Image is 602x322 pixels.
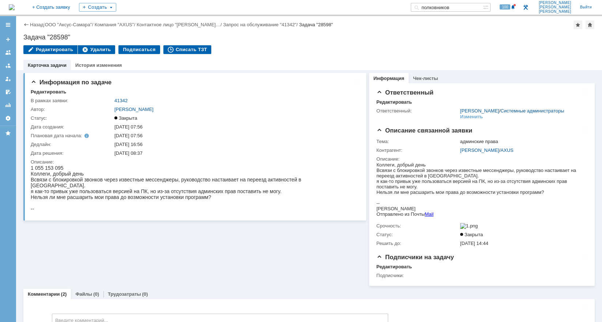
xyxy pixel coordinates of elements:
div: Статус: [31,115,113,121]
a: ООО "Аксус-Самара" [45,22,92,27]
div: | [43,22,45,27]
span: [DATE] 14:44 [460,241,488,246]
span: 100 [500,4,510,9]
img: logo [9,4,15,10]
div: / [137,22,223,27]
div: Дата создания: [31,124,113,130]
div: / [460,108,564,114]
a: Информация [374,76,404,81]
a: Мои согласования [2,86,14,98]
div: Задача "28598" [23,34,595,41]
div: / [95,22,137,27]
a: Отчеты [2,99,14,111]
a: [PERSON_NAME] [460,108,499,114]
div: Дата решения: [31,150,113,156]
div: На всю страницу [355,79,360,85]
div: (0) [93,291,99,297]
a: Перейти на домашнюю страницу [9,4,15,10]
span: Расширенный поиск [483,3,490,10]
div: админские права [460,139,584,145]
div: [DATE] 07:56 [114,133,356,139]
a: Запрос на обслуживание "41342" [223,22,296,27]
div: / [45,22,95,27]
div: Задача "28598" [299,22,333,27]
div: Изменить [460,114,483,120]
div: / [460,147,584,153]
div: Создать [79,3,116,12]
span: Закрыта [460,232,483,237]
div: Описание: [31,159,357,165]
div: / [223,22,299,27]
a: [PERSON_NAME] [460,147,499,153]
div: Статус: [376,232,459,238]
div: [DATE] 08:37 [114,150,356,156]
div: Добавить в избранное [573,20,582,29]
a: История изменения [75,62,122,68]
a: Создать заявку [2,34,14,45]
a: Карточка задачи [28,62,67,68]
div: На всю страницу [582,89,587,95]
div: Подписчики: [376,273,459,279]
div: Плановая дата начала: [31,133,104,139]
div: В рамках заявки: [31,98,113,104]
a: Заявки на командах [2,47,14,58]
a: Чек-листы [413,76,438,81]
span: Информация по задаче [31,79,111,86]
div: Контрагент: [376,147,459,153]
div: На всю страницу [582,127,587,133]
span: Ответственный [376,89,433,96]
a: Mail [48,49,57,55]
img: 1.png [460,223,478,229]
a: Компания "AXUS" [95,22,134,27]
div: Решить до: [376,241,459,246]
a: Системные администраторы [500,108,564,114]
span: Описание связанной заявки [376,127,472,134]
a: 41342 [114,98,128,103]
div: Дедлайн: [31,142,113,147]
a: Заявки в моей ответственности [2,60,14,72]
span: Подписчики на задачу [376,254,454,261]
div: Редактировать [31,89,66,95]
a: Файлы [75,291,92,297]
div: На всю страницу [582,254,587,260]
span: [PERSON_NAME] [539,9,571,14]
span: [PERSON_NAME] [539,5,571,9]
div: (0) [142,291,148,297]
a: Назад [30,22,43,27]
div: Сделать домашней страницей [586,20,594,29]
div: Тема: [376,139,459,145]
div: Редактировать [376,99,412,105]
div: (2) [61,291,67,297]
div: Ответственный: [376,108,459,114]
div: Редактировать [376,264,412,270]
div: Автор: [31,107,113,112]
a: Мои заявки [2,73,14,85]
span: [PERSON_NAME] [539,1,571,5]
a: Перейти в интерфейс администратора [521,3,530,12]
a: Комментарии [28,291,60,297]
a: AXUS [500,147,513,153]
div: [DATE] 16:56 [114,142,356,147]
div: [DATE] 07:56 [114,124,356,130]
div: Описание: [376,156,585,162]
a: Контактное лицо "[PERSON_NAME]… [137,22,221,27]
a: Настройки [2,112,14,124]
div: Срочность: [376,223,459,229]
a: Трудозатраты [108,291,141,297]
div: На всю страницу [582,305,587,311]
span: Закрыта [114,115,137,121]
a: [PERSON_NAME] [114,107,154,112]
